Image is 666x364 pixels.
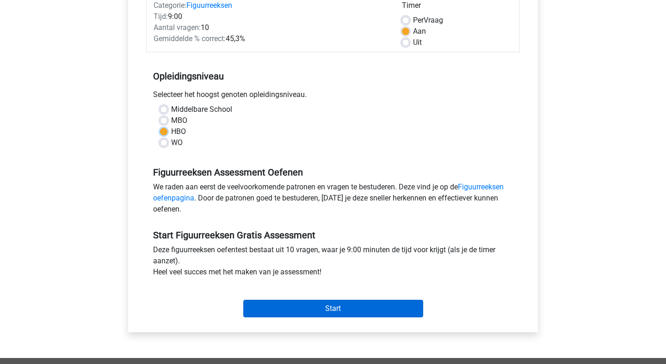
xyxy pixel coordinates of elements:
[146,89,520,104] div: Selecteer het hoogst genoten opleidingsniveau.
[153,67,513,85] h5: Opleidingsniveau
[147,33,395,44] div: 45,3%
[154,12,168,21] span: Tijd:
[186,1,232,10] a: Figuurreeksen
[146,182,520,218] div: We raden aan eerst de veelvoorkomende patronen en vragen te bestuderen. Deze vind je op de . Door...
[147,11,395,22] div: 9:00
[171,115,187,126] label: MBO
[413,15,443,26] label: Vraag
[153,230,513,241] h5: Start Figuurreeksen Gratis Assessment
[146,244,520,281] div: Deze figuurreeksen oefentest bestaat uit 10 vragen, waar je 9:00 minuten de tijd voor krijgt (als...
[154,34,226,43] span: Gemiddelde % correct:
[413,26,426,37] label: Aan
[154,23,201,32] span: Aantal vragen:
[413,16,424,24] span: Per
[413,37,422,48] label: Uit
[154,1,186,10] span: Categorie:
[147,22,395,33] div: 10
[243,300,423,317] input: Start
[153,167,513,178] h5: Figuurreeksen Assessment Oefenen
[171,126,186,137] label: HBO
[171,137,183,148] label: WO
[171,104,232,115] label: Middelbare School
